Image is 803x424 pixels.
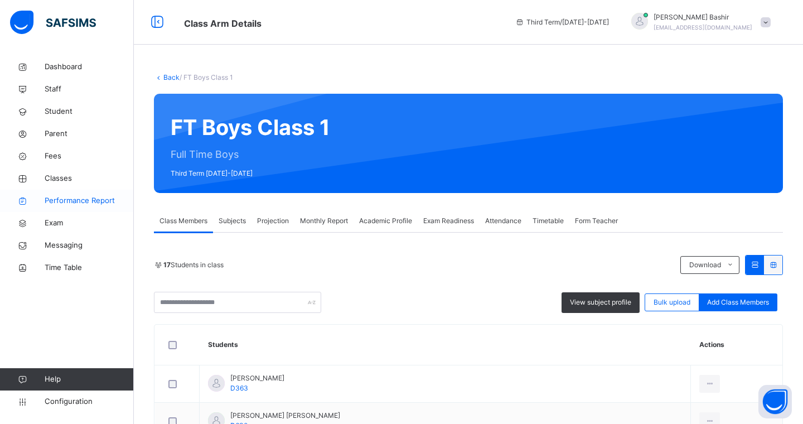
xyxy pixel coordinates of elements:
[691,325,782,365] th: Actions
[423,216,474,226] span: Exam Readiness
[200,325,691,365] th: Students
[533,216,564,226] span: Timetable
[359,216,412,226] span: Academic Profile
[180,73,233,81] span: / FT Boys Class 1
[45,262,134,273] span: Time Table
[689,260,721,270] span: Download
[45,218,134,229] span: Exam
[257,216,289,226] span: Projection
[654,297,690,307] span: Bulk upload
[45,173,134,184] span: Classes
[300,216,348,226] span: Monthly Report
[159,216,207,226] span: Class Members
[230,373,284,383] span: [PERSON_NAME]
[485,216,521,226] span: Attendance
[570,297,631,307] span: View subject profile
[575,216,618,226] span: Form Teacher
[45,106,134,117] span: Student
[45,240,134,251] span: Messaging
[758,385,792,418] button: Open asap
[45,396,133,407] span: Configuration
[515,17,609,27] span: session/term information
[707,297,769,307] span: Add Class Members
[219,216,246,226] span: Subjects
[45,84,134,95] span: Staff
[45,374,133,385] span: Help
[45,128,134,139] span: Parent
[163,73,180,81] a: Back
[654,12,752,22] span: [PERSON_NAME] Bashir
[45,195,134,206] span: Performance Report
[163,261,171,269] b: 17
[620,12,776,32] div: HamidBashir
[10,11,96,34] img: safsims
[230,411,340,421] span: [PERSON_NAME] [PERSON_NAME]
[230,384,248,392] span: D363
[45,151,134,162] span: Fees
[163,260,224,270] span: Students in class
[45,61,134,73] span: Dashboard
[654,24,752,31] span: [EMAIL_ADDRESS][DOMAIN_NAME]
[184,18,262,29] span: Class Arm Details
